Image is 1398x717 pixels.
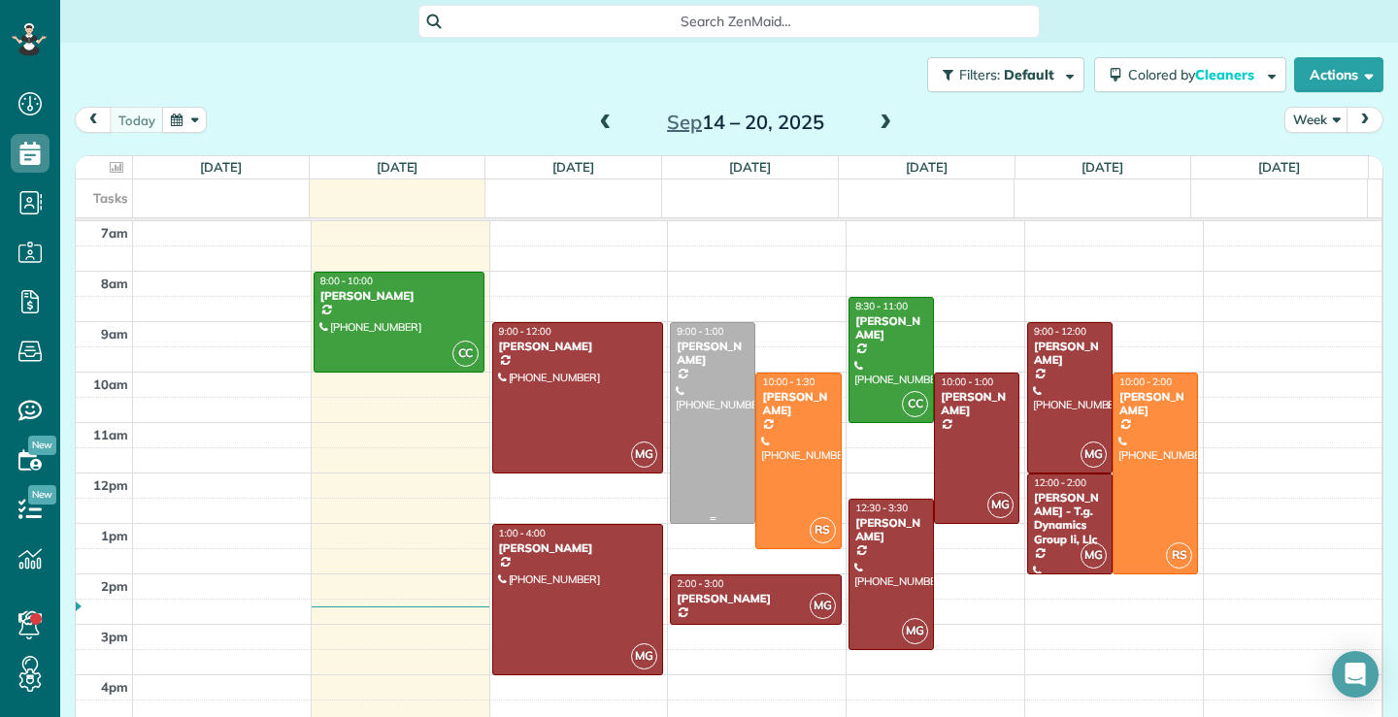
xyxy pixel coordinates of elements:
span: MG [631,643,657,669]
span: MG [1081,441,1107,468]
a: [DATE] [729,159,771,175]
a: [DATE] [1258,159,1300,175]
span: Tasks [93,190,128,206]
span: 9:00 - 1:00 [677,325,723,338]
span: 10:00 - 1:30 [762,375,815,388]
span: 12pm [93,477,128,493]
span: 12:30 - 3:30 [855,502,908,514]
span: 9am [101,326,128,342]
span: 2pm [101,578,128,594]
span: 3pm [101,629,128,644]
span: 7am [101,225,128,241]
button: prev [75,107,112,133]
span: 11am [93,427,128,442]
span: 9:00 - 12:00 [1034,325,1086,338]
div: [PERSON_NAME] [319,289,479,303]
span: 2:00 - 3:00 [677,577,723,590]
div: [PERSON_NAME] [676,592,835,605]
span: MG [810,593,836,619]
button: Week [1284,107,1348,133]
a: [DATE] [200,159,242,175]
span: MG [1081,542,1107,569]
div: [PERSON_NAME] [940,390,1014,418]
div: [PHONE_NUMBER] [676,624,835,637]
div: [PERSON_NAME] [761,390,835,418]
span: Cleaners [1195,66,1257,83]
span: 8am [101,276,128,291]
span: MG [902,618,928,644]
div: [PERSON_NAME] [498,541,657,555]
span: Sep [667,110,702,134]
span: 8:30 - 11:00 [855,300,908,312]
span: 9:00 - 12:00 [499,325,551,338]
div: [PERSON_NAME] [676,340,749,368]
h2: 14 – 20, 2025 [624,112,867,133]
div: [PERSON_NAME] [1033,340,1107,368]
div: [PERSON_NAME] [854,516,928,544]
a: [DATE] [552,159,594,175]
button: next [1347,107,1383,133]
button: Actions [1294,57,1383,92]
a: Filters: Default [917,57,1084,92]
div: [PERSON_NAME] [854,314,928,342]
span: 10am [93,376,128,392]
a: [DATE] [906,159,948,175]
span: RS [1166,542,1192,569]
span: New [28,436,56,455]
span: 8:00 - 10:00 [320,275,373,287]
button: today [110,107,164,133]
span: 4pm [101,679,128,695]
span: MG [631,441,657,468]
span: MG [987,492,1014,518]
button: Filters: Default [927,57,1084,92]
div: [PERSON_NAME] [498,340,657,353]
div: [PERSON_NAME] - T.g. Dynamics Group Ii, Llc [1033,491,1107,547]
span: 1:00 - 4:00 [499,527,546,539]
a: [DATE] [1082,159,1123,175]
div: [PERSON_NAME] [1118,390,1192,418]
span: Colored by [1128,66,1261,83]
span: New [28,485,56,505]
div: Open Intercom Messenger [1332,651,1379,698]
span: 12:00 - 2:00 [1034,476,1086,489]
span: 10:00 - 2:00 [1119,375,1172,388]
span: CC [452,341,479,367]
span: Filters: [959,66,1000,83]
a: [DATE] [377,159,418,175]
span: CC [902,391,928,417]
span: 1pm [101,528,128,543]
span: RS [810,517,836,543]
span: 10:00 - 1:00 [941,375,993,388]
button: Colored byCleaners [1094,57,1286,92]
span: Default [1004,66,1055,83]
